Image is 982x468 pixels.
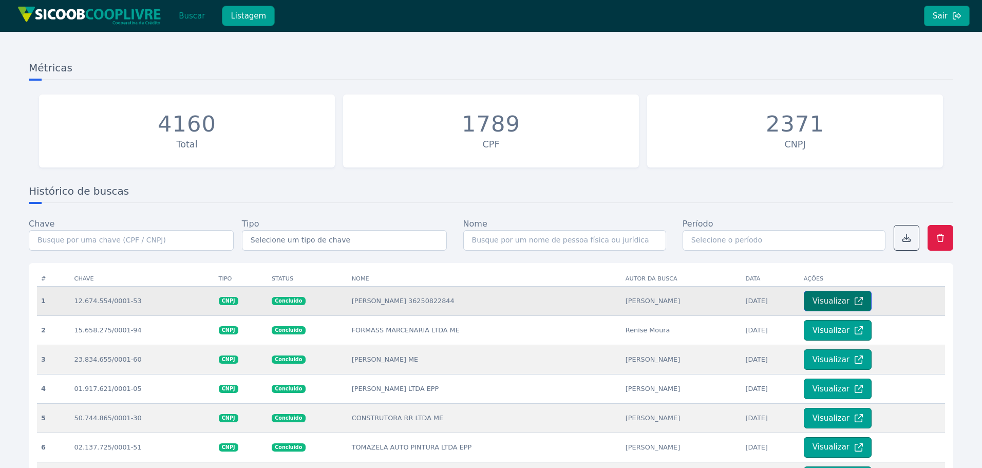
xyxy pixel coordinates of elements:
td: [PERSON_NAME] [621,286,742,315]
td: [DATE] [742,286,800,315]
th: 5 [37,403,70,433]
span: Concluido [272,355,305,364]
td: 23.834.655/0001-60 [70,345,215,374]
button: Listagem [222,6,275,26]
th: 1 [37,286,70,315]
th: # [37,271,70,287]
td: TOMAZELA AUTO PINTURA LTDA EPP [348,433,621,462]
label: Nome [463,218,487,230]
th: Chave [70,271,215,287]
th: Tipo [215,271,268,287]
span: Concluido [272,297,305,305]
td: [PERSON_NAME] LTDA EPP [348,374,621,403]
th: 4 [37,374,70,403]
input: Busque por um nome de pessoa física ou jurídica [463,230,666,251]
div: 1789 [462,111,520,138]
span: Concluido [272,385,305,393]
td: [DATE] [742,345,800,374]
td: 50.744.865/0001-30 [70,403,215,433]
h3: Métricas [29,61,953,80]
td: [PERSON_NAME] [621,433,742,462]
th: Autor da busca [621,271,742,287]
th: Data [742,271,800,287]
td: [DATE] [742,315,800,345]
img: img/sicoob_cooplivre.png [17,6,161,25]
td: 12.674.554/0001-53 [70,286,215,315]
h3: Histórico de buscas [29,184,953,203]
td: CONSTRUTORA RR LTDA ME [348,403,621,433]
button: Buscar [170,6,214,26]
td: [PERSON_NAME] 36250822844 [348,286,621,315]
input: Selecione o período [683,230,885,251]
button: Visualizar [804,437,872,458]
span: CNPJ [219,355,238,364]
div: Total [44,138,330,151]
div: 4160 [158,111,216,138]
td: [DATE] [742,403,800,433]
span: CNPJ [219,297,238,305]
div: CPF [348,138,634,151]
input: Busque por uma chave (CPF / CNPJ) [29,230,234,251]
span: CNPJ [219,385,238,393]
button: Visualizar [804,320,872,341]
span: Concluido [272,326,305,334]
span: CNPJ [219,326,238,334]
td: 02.137.725/0001-51 [70,433,215,462]
label: Tipo [242,218,259,230]
td: [DATE] [742,374,800,403]
label: Período [683,218,713,230]
span: Concluido [272,414,305,422]
button: Visualizar [804,291,872,311]
button: Visualizar [804,349,872,370]
td: 15.658.275/0001-94 [70,315,215,345]
th: Status [268,271,348,287]
label: Chave [29,218,54,230]
th: Nome [348,271,621,287]
th: 6 [37,433,70,462]
th: 2 [37,315,70,345]
span: CNPJ [219,443,238,452]
div: 2371 [766,111,824,138]
td: [DATE] [742,433,800,462]
td: [PERSON_NAME] [621,374,742,403]
div: CNPJ [652,138,938,151]
td: [PERSON_NAME] [621,403,742,433]
td: [PERSON_NAME] [621,345,742,374]
td: FORMASS MARCENARIA LTDA ME [348,315,621,345]
button: Sair [924,6,970,26]
th: 3 [37,345,70,374]
span: Concluido [272,443,305,452]
td: Renise Moura [621,315,742,345]
td: [PERSON_NAME] ME [348,345,621,374]
button: Visualizar [804,379,872,399]
span: CNPJ [219,414,238,422]
button: Visualizar [804,408,872,428]
td: 01.917.621/0001-05 [70,374,215,403]
th: Ações [800,271,945,287]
